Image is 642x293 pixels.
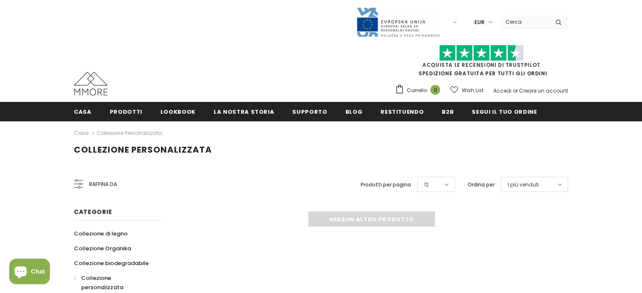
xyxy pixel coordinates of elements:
[472,102,537,121] a: Segui il tuo ordine
[381,108,424,116] span: Restituendo
[442,102,454,121] a: B2B
[442,108,454,116] span: B2B
[468,181,495,189] label: Ordina per
[110,102,142,121] a: Prodotti
[74,230,128,238] span: Collezione di legno
[292,108,327,116] span: supporto
[74,102,92,121] a: Casa
[7,259,52,286] inbox-online-store-chat: Shopify online store chat
[395,49,568,77] span: SPEDIZIONE GRATUITA PER TUTTI GLI ORDINI
[422,61,541,68] a: Acquista le recensioni di TrustPilot
[292,102,327,121] a: supporto
[513,87,518,94] span: or
[439,45,524,61] img: Fidati di Pilot Stars
[89,180,117,189] span: Raffina da
[381,102,424,121] a: Restituendo
[74,226,128,241] a: Collezione di legno
[407,86,427,95] span: Carrello
[74,128,89,138] a: Casa
[430,85,440,95] span: 0
[110,108,142,116] span: Prodotti
[450,83,484,98] a: Wish List
[74,72,108,96] img: Casi MMORE
[356,18,441,25] a: Javni Razpis
[508,181,539,189] span: I più venduti
[74,259,149,267] span: Collezione biodegradabile
[424,181,429,189] span: 12
[474,18,484,27] span: EUR
[472,108,537,116] span: Segui il tuo ordine
[74,108,92,116] span: Casa
[462,86,484,95] span: Wish List
[74,256,149,271] a: Collezione biodegradabile
[160,108,196,116] span: Lookbook
[395,84,444,97] a: Carrello 0
[74,241,131,256] a: Collezione Organika
[74,144,212,156] span: Collezione personalizzata
[97,129,162,137] a: Collezione personalizzata
[74,208,112,216] span: Categorie
[501,16,549,28] input: Search Site
[160,102,196,121] a: Lookbook
[345,108,363,116] span: Blog
[214,102,274,121] a: La nostra storia
[74,244,131,252] span: Collezione Organika
[361,181,411,189] label: Prodotti per pagina
[519,87,568,94] a: Creare un account
[356,7,441,38] img: Javni Razpis
[493,87,511,94] a: Accedi
[81,274,123,291] span: Collezione personalizzata
[345,102,363,121] a: Blog
[214,108,274,116] span: La nostra storia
